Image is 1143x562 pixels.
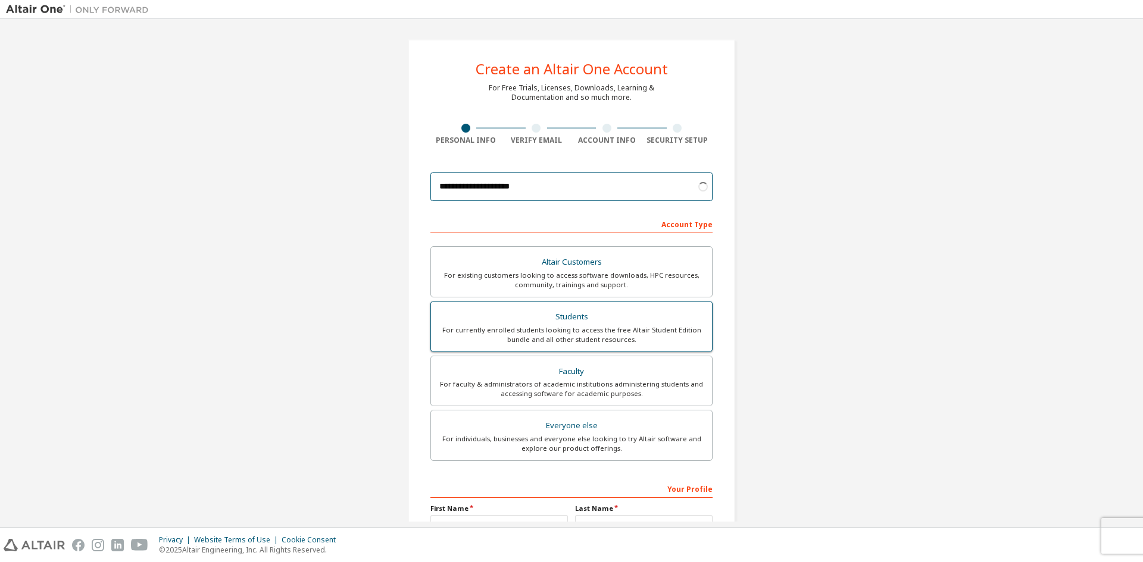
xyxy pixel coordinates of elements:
img: linkedin.svg [111,539,124,551]
div: Faculty [438,363,705,380]
div: Privacy [159,535,194,545]
div: Security Setup [642,136,713,145]
div: Website Terms of Use [194,535,282,545]
div: Account Info [571,136,642,145]
label: First Name [430,504,568,513]
div: Account Type [430,214,713,233]
div: Personal Info [430,136,501,145]
div: Your Profile [430,479,713,498]
img: youtube.svg [131,539,148,551]
div: Students [438,309,705,325]
div: For currently enrolled students looking to access the free Altair Student Edition bundle and all ... [438,325,705,344]
img: altair_logo.svg [4,539,65,551]
img: facebook.svg [72,539,85,551]
div: For individuals, businesses and everyone else looking to try Altair software and explore our prod... [438,434,705,453]
div: Altair Customers [438,254,705,271]
div: For existing customers looking to access software downloads, HPC resources, community, trainings ... [438,271,705,290]
img: Altair One [6,4,155,15]
div: Verify Email [501,136,572,145]
div: Create an Altair One Account [476,62,668,76]
div: For Free Trials, Licenses, Downloads, Learning & Documentation and so much more. [489,83,654,102]
p: © 2025 Altair Engineering, Inc. All Rights Reserved. [159,545,343,555]
label: Last Name [575,504,713,513]
div: For faculty & administrators of academic institutions administering students and accessing softwa... [438,379,705,398]
img: instagram.svg [92,539,104,551]
div: Everyone else [438,417,705,434]
div: Cookie Consent [282,535,343,545]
